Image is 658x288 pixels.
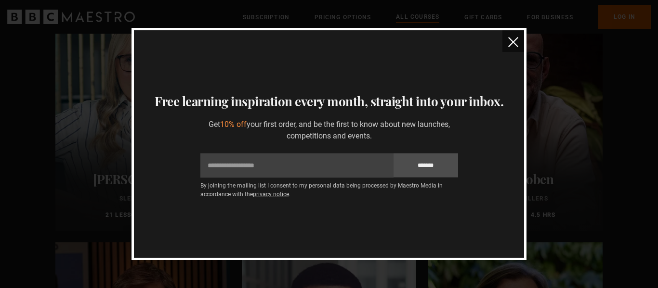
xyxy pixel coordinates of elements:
[200,119,458,142] p: Get your first order, and be the first to know about new launches, competitions and events.
[200,181,458,199] p: By joining the mailing list I consent to my personal data being processed by Maestro Media in acc...
[502,30,524,52] button: close
[253,191,289,198] a: privacy notice
[220,120,247,129] span: 10% off
[145,92,513,111] h3: Free learning inspiration every month, straight into your inbox.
